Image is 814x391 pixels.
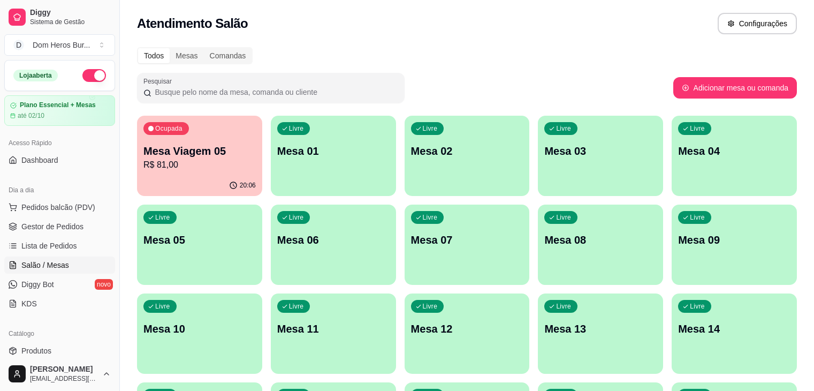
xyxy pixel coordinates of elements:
button: Configurações [718,13,797,34]
p: Mesa 09 [678,232,790,247]
button: Adicionar mesa ou comanda [673,77,797,99]
a: Dashboard [4,152,115,169]
p: Mesa 14 [678,321,790,336]
p: Livre [556,124,571,133]
button: LivreMesa 14 [672,294,797,374]
p: R$ 81,00 [143,159,256,171]
p: Mesa 08 [544,232,657,247]
div: Comandas [204,48,252,63]
p: Livre [289,302,304,311]
p: Mesa 10 [143,321,256,336]
p: Mesa 01 [277,144,390,159]
div: Todos [138,48,170,63]
span: KDS [21,298,37,309]
label: Pesquisar [143,77,176,86]
input: Pesquisar [151,87,398,97]
span: [EMAIL_ADDRESS][DOMAIN_NAME] [30,374,98,383]
button: LivreMesa 09 [672,205,797,285]
p: Mesa 07 [411,232,523,247]
h2: Atendimento Salão [137,15,248,32]
button: Select a team [4,34,115,56]
article: até 02/10 [18,111,44,120]
p: Livre [155,302,170,311]
p: Livre [155,213,170,222]
p: Mesa 11 [277,321,390,336]
a: Produtos [4,342,115,359]
div: Acesso Rápido [4,134,115,152]
span: Sistema de Gestão [30,18,111,26]
button: LivreMesa 01 [271,116,396,196]
button: LivreMesa 02 [405,116,530,196]
button: LivreMesa 07 [405,205,530,285]
div: Dom Heros Bur ... [33,40,90,50]
button: OcupadaMesa Viagem 05R$ 81,0020:06 [137,116,262,196]
p: Livre [690,213,705,222]
p: Mesa 13 [544,321,657,336]
button: Alterar Status [82,69,106,82]
button: LivreMesa 04 [672,116,797,196]
div: Mesas [170,48,203,63]
span: Salão / Mesas [21,260,69,270]
div: Dia a dia [4,182,115,199]
div: Loja aberta [13,70,58,81]
p: Livre [423,213,438,222]
p: Livre [556,213,571,222]
button: LivreMesa 08 [538,205,663,285]
a: KDS [4,295,115,312]
button: LivreMesa 06 [271,205,396,285]
button: LivreMesa 10 [137,294,262,374]
button: LivreMesa 12 [405,294,530,374]
a: Diggy Botnovo [4,276,115,293]
p: Mesa 03 [544,144,657,159]
p: Mesa 12 [411,321,523,336]
div: Catálogo [4,325,115,342]
p: Livre [690,302,705,311]
span: Diggy Bot [21,279,54,290]
p: 20:06 [240,181,256,190]
button: LivreMesa 03 [538,116,663,196]
p: Mesa 06 [277,232,390,247]
p: Livre [690,124,705,133]
p: Ocupada [155,124,182,133]
span: Pedidos balcão (PDV) [21,202,95,213]
article: Plano Essencial + Mesas [20,101,96,109]
a: Plano Essencial + Mesasaté 02/10 [4,95,115,126]
span: Produtos [21,345,51,356]
p: Mesa 02 [411,144,523,159]
button: LivreMesa 13 [538,294,663,374]
a: Salão / Mesas [4,257,115,274]
span: D [13,40,24,50]
button: LivreMesa 11 [271,294,396,374]
p: Mesa 04 [678,144,790,159]
p: Mesa Viagem 05 [143,144,256,159]
span: Gestor de Pedidos [21,221,83,232]
span: Dashboard [21,155,58,166]
span: Lista de Pedidos [21,240,77,251]
span: [PERSON_NAME] [30,365,98,374]
p: Livre [289,124,304,133]
p: Mesa 05 [143,232,256,247]
p: Livre [423,302,438,311]
a: Gestor de Pedidos [4,218,115,235]
button: LivreMesa 05 [137,205,262,285]
p: Livre [556,302,571,311]
span: Diggy [30,8,111,18]
p: Livre [289,213,304,222]
a: Lista de Pedidos [4,237,115,254]
button: Pedidos balcão (PDV) [4,199,115,216]
p: Livre [423,124,438,133]
button: [PERSON_NAME][EMAIL_ADDRESS][DOMAIN_NAME] [4,361,115,387]
a: DiggySistema de Gestão [4,4,115,30]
